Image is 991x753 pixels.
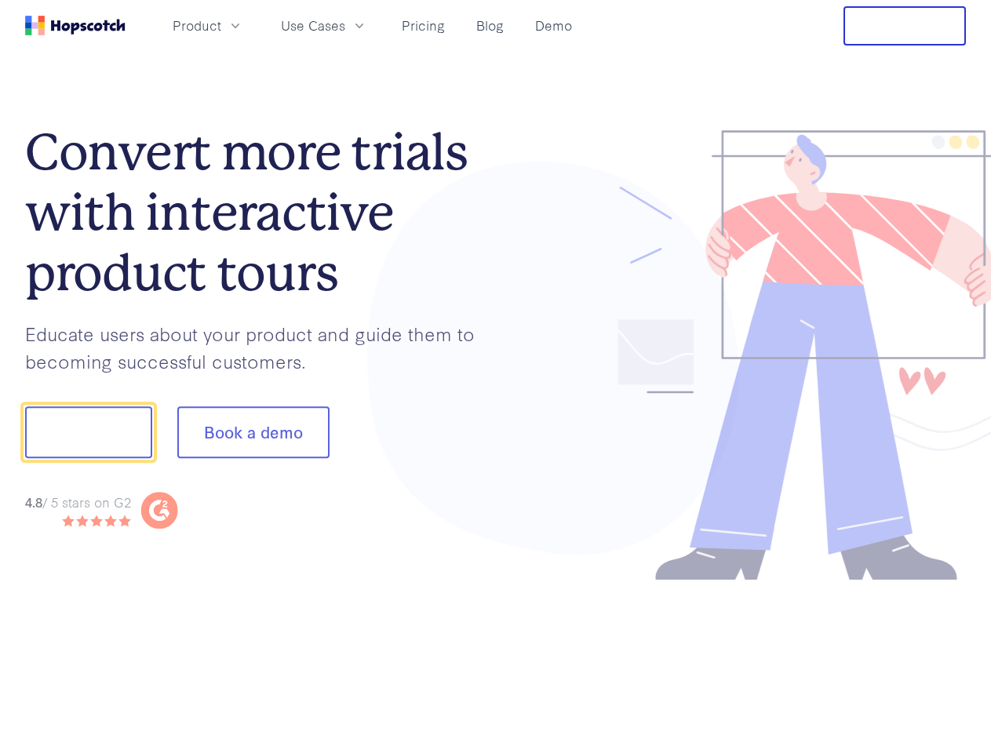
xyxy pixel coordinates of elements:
[395,13,451,38] a: Pricing
[25,16,126,35] a: Home
[25,407,152,459] button: Show me!
[529,13,578,38] a: Demo
[281,16,345,35] span: Use Cases
[843,6,966,45] button: Free Trial
[470,13,510,38] a: Blog
[271,13,377,38] button: Use Cases
[163,13,253,38] button: Product
[25,320,496,374] p: Educate users about your product and guide them to becoming successful customers.
[25,493,42,511] strong: 4.8
[25,493,131,512] div: / 5 stars on G2
[177,407,330,459] button: Book a demo
[173,16,221,35] span: Product
[25,122,496,303] h1: Convert more trials with interactive product tours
